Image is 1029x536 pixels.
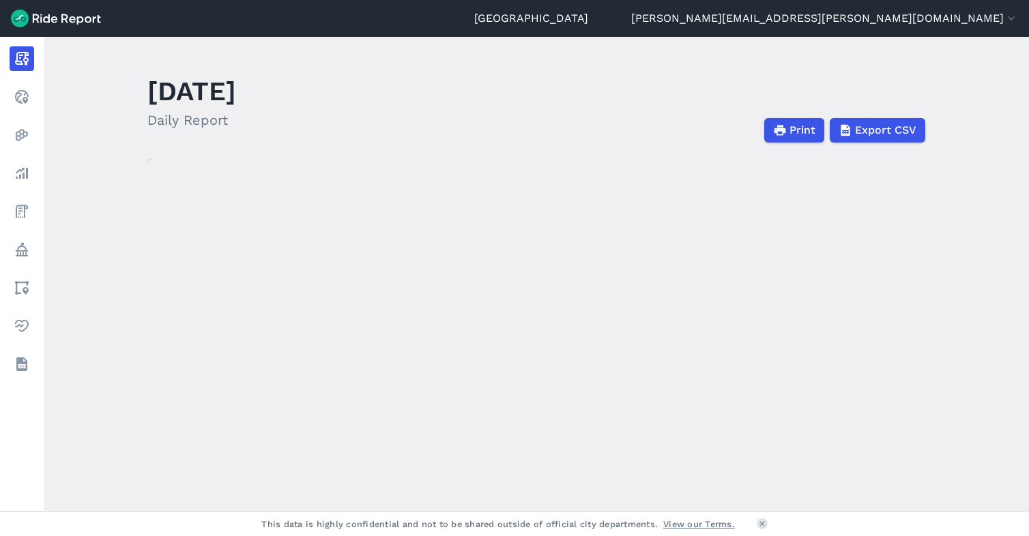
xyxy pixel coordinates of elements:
a: Analyze [10,161,34,185]
a: Datasets [10,352,34,376]
a: Areas [10,276,34,300]
h2: Daily Report [147,110,236,130]
a: View our Terms. [663,518,735,531]
button: Print [764,118,824,143]
a: Health [10,314,34,338]
a: Realtime [10,85,34,109]
a: Fees [10,199,34,224]
a: Report [10,46,34,71]
a: Policy [10,237,34,262]
span: Export CSV [855,122,916,138]
button: [PERSON_NAME][EMAIL_ADDRESS][PERSON_NAME][DOMAIN_NAME] [631,10,1018,27]
a: Heatmaps [10,123,34,147]
img: Ride Report [11,10,101,27]
button: Export CSV [830,118,925,143]
a: [GEOGRAPHIC_DATA] [474,10,588,27]
span: Print [789,122,815,138]
h1: [DATE] [147,72,236,110]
